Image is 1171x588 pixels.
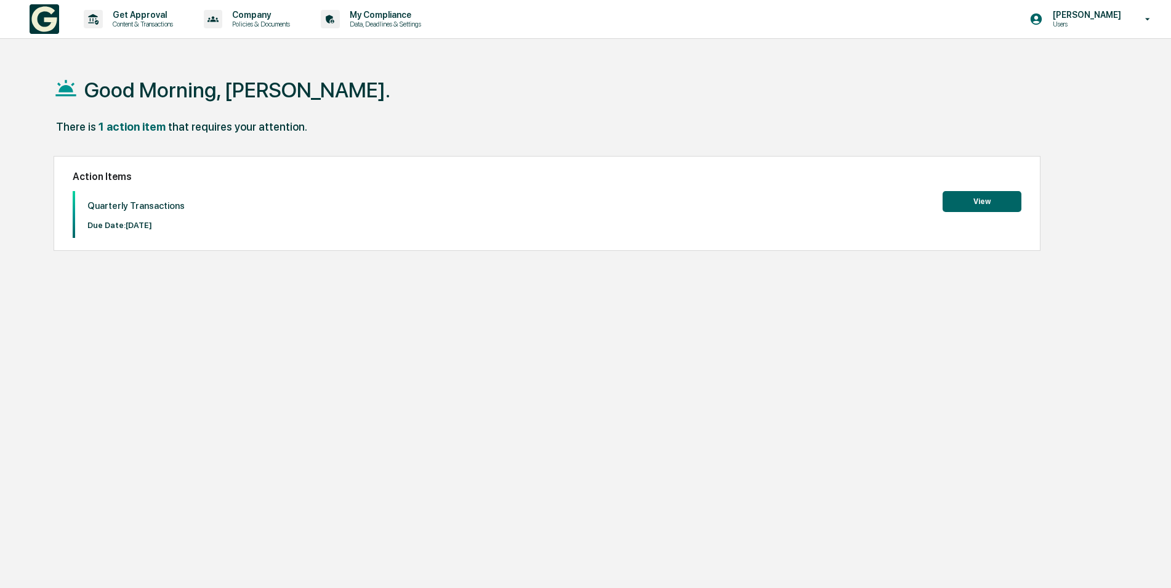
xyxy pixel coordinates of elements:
[87,200,185,211] p: Quarterly Transactions
[56,120,96,133] div: There is
[84,78,390,102] h1: Good Morning, [PERSON_NAME].
[340,10,427,20] p: My Compliance
[943,191,1021,212] button: View
[103,20,179,28] p: Content & Transactions
[222,20,296,28] p: Policies & Documents
[1043,10,1127,20] p: [PERSON_NAME]
[87,221,185,230] p: Due Date: [DATE]
[30,4,59,34] img: logo
[340,20,427,28] p: Data, Deadlines & Settings
[168,120,307,133] div: that requires your attention.
[103,10,179,20] p: Get Approval
[1043,20,1127,28] p: Users
[73,171,1021,182] h2: Action Items
[99,120,166,133] div: 1 action item
[943,195,1021,206] a: View
[222,10,296,20] p: Company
